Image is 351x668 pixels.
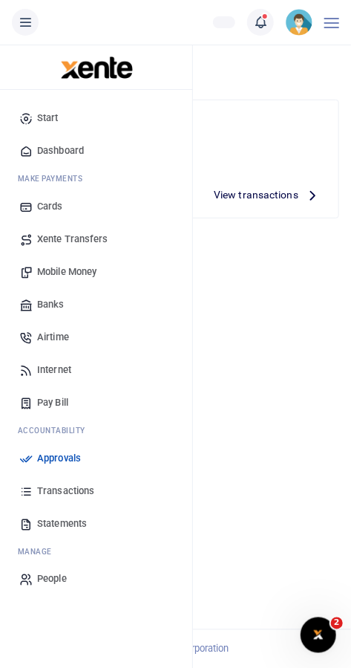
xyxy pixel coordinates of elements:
[37,199,63,214] span: Cards
[37,363,71,377] span: Internet
[37,484,94,499] span: Transactions
[29,427,85,435] span: countability
[37,111,59,126] span: Start
[59,61,133,72] a: logo-small logo-large logo-large
[37,232,108,247] span: Xente Transfers
[12,442,180,475] a: Approvals
[286,9,312,36] img: profile-user
[37,330,69,345] span: Airtime
[25,175,83,183] span: ake Payments
[37,572,67,587] span: People
[12,540,180,563] li: M
[301,617,336,653] iframe: Intercom live chat
[37,395,68,410] span: Pay Bill
[12,190,180,223] a: Cards
[25,548,53,556] span: anage
[12,102,180,134] a: Start
[214,187,298,203] span: View transactions
[37,265,96,279] span: Mobile Money
[37,516,87,531] span: Statements
[12,563,180,596] a: People
[12,475,180,508] a: Transactions
[12,134,180,167] a: Dashboard
[12,288,180,321] a: Banks
[37,143,84,158] span: Dashboard
[12,167,180,190] li: M
[331,617,343,629] span: 2
[12,419,180,442] li: Ac
[37,297,65,312] span: Banks
[12,256,180,288] a: Mobile Money
[12,386,180,419] a: Pay Bill
[12,321,180,354] a: Airtime
[207,16,241,28] li: Wallet ballance
[37,451,81,466] span: Approvals
[61,56,133,79] img: logo-large
[12,223,180,256] a: Xente Transfers
[12,508,180,540] a: Statements
[12,354,180,386] a: Internet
